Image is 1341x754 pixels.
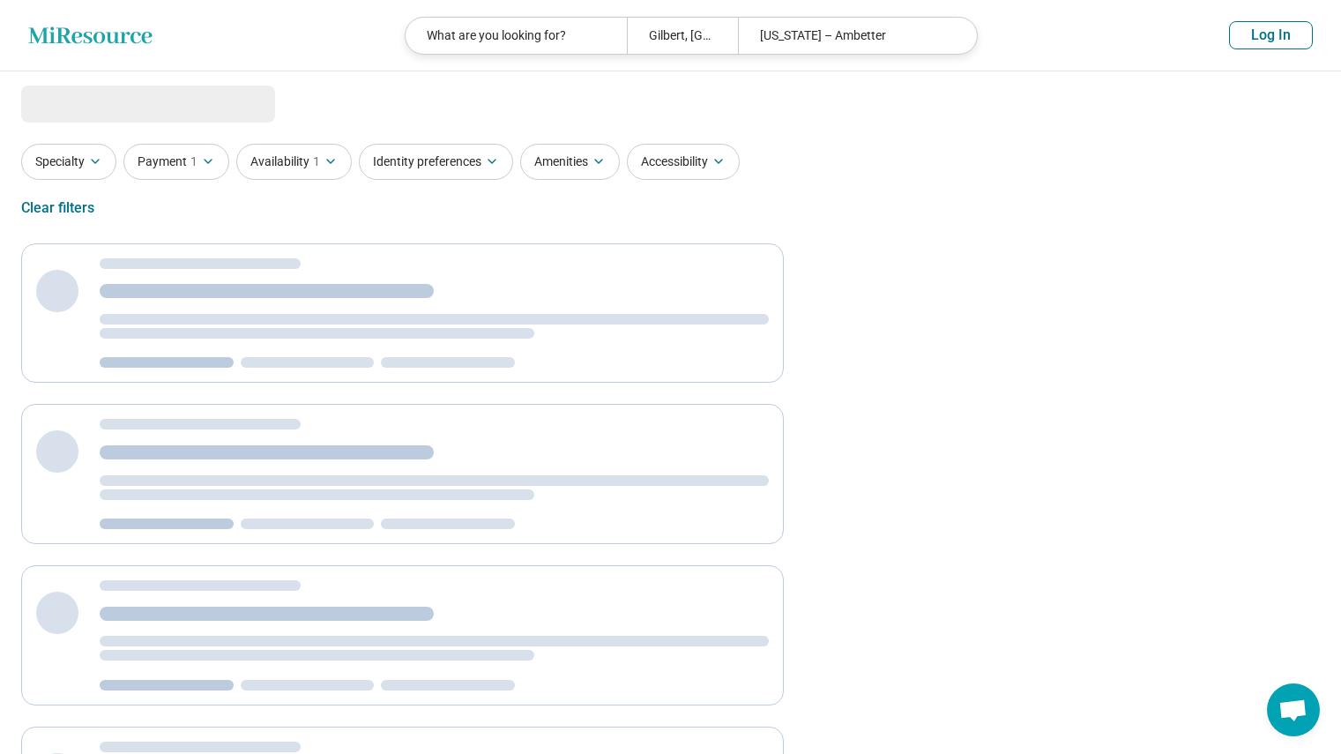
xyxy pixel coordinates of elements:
[123,144,229,180] button: Payment1
[21,187,94,229] div: Clear filters
[627,144,740,180] button: Accessibility
[21,86,169,121] span: Loading...
[236,144,352,180] button: Availability1
[738,18,960,54] div: [US_STATE] – Ambetter
[190,153,197,171] span: 1
[21,144,116,180] button: Specialty
[406,18,628,54] div: What are you looking for?
[1267,683,1320,736] div: Open chat
[627,18,738,54] div: Gilbert, [GEOGRAPHIC_DATA]
[520,144,620,180] button: Amenities
[313,153,320,171] span: 1
[359,144,513,180] button: Identity preferences
[1229,21,1313,49] button: Log In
